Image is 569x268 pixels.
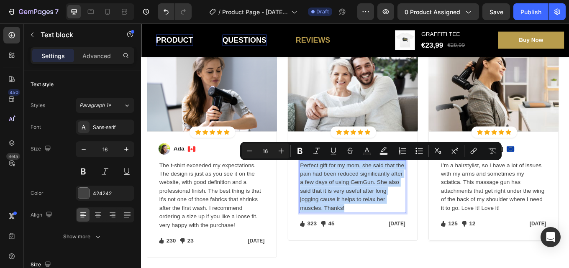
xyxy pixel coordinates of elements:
button: Show more [31,229,134,244]
div: Beta [6,153,20,160]
div: Open Intercom Messenger [541,227,561,247]
div: 424242 [93,190,132,197]
p: 12 [384,230,392,240]
span: Save [490,8,503,15]
div: Text style [31,81,54,88]
div: Rich Text Editor. Editing area: main [185,161,310,222]
div: Rich Text Editor. Editing area: main [202,141,260,153]
p: Settings [41,51,65,60]
button: Buy Now [418,10,496,30]
div: Size [31,143,53,155]
p: Perfect gift for my mom, she said that the pain had been reduced significantly after a few days o... [186,161,310,222]
p: [DATE] [256,231,310,240]
iframe: Design area [141,23,569,268]
div: Editor contextual toolbar [240,142,502,160]
button: 7 [3,3,62,20]
img: Alt Image [337,25,490,127]
p: I’m a hairstylist, so I have a lot of issues with my arms and sometimes my sciatica. This massage... [351,161,475,222]
div: Align [31,209,54,221]
p: [PERSON_NAME] [203,142,259,152]
img: Alt Image [54,144,64,151]
div: Color [31,189,44,197]
div: Show more [63,232,102,241]
img: Alt Image [172,25,324,127]
p: 23 [54,250,62,260]
div: Buy Now [443,15,471,25]
p: [PERSON_NAME] [368,142,424,152]
div: 450 [8,89,20,96]
p: Text block [41,30,112,40]
button: Save [482,3,510,20]
p: Advanced [82,51,111,60]
p: 323 [195,230,206,240]
div: Rich Text Editor. Editing area: main [367,141,425,153]
div: Undo/Redo [158,3,192,20]
p: 7 [55,7,59,17]
div: Font [31,123,41,131]
img: Alt Image [20,140,33,154]
p: [DATE] [90,251,145,260]
p: 45 [219,230,227,240]
p: Ada [38,142,50,152]
img: Alt Image [351,140,364,154]
p: [DATE] [421,231,475,240]
button: Publish [513,3,548,20]
button: 0 product assigned [397,3,479,20]
p: 125 [360,230,371,240]
img: Alt Image [263,144,272,151]
span: Paragraph 1* [79,102,111,109]
span: 0 product assigned [405,8,460,16]
span: Product Page - [DATE] 17:58:18 [222,8,288,16]
p: The t-shirt exceeded my expectations. The design is just as you see it on the website, with good ... [21,161,144,242]
img: Alt Image [428,144,438,151]
div: Styles [31,102,45,109]
div: Rich Text Editor. Editing area: main [37,141,51,153]
p: 230 [29,250,41,260]
div: Rich Text Editor. Editing area: main [20,161,145,242]
span: / [218,8,220,16]
span: Draft [316,8,329,15]
button: Paragraph 1* [76,98,134,113]
div: Sans-serif [93,124,132,131]
img: Alt Image [6,25,159,127]
img: Alt Image [185,140,199,154]
div: Publish [520,8,541,16]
